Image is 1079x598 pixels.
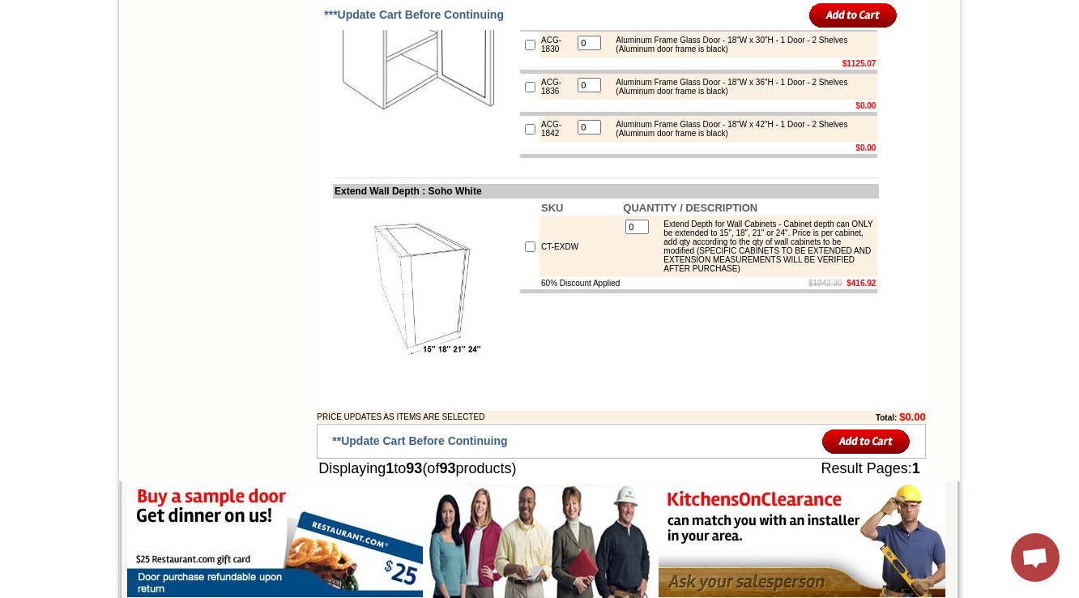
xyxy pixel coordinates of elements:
[876,413,897,422] b: Total:
[335,200,517,382] img: Extend Wall Depth
[332,434,507,447] span: **Update Cart Before Continuing
[44,74,85,90] td: Alabaster Shaker
[139,74,189,92] td: [PERSON_NAME] White Shaker
[855,143,876,152] b: $0.00
[317,459,715,479] td: Displaying to (of products)
[41,45,44,46] img: spacer.gif
[842,59,876,68] b: $1125.07
[899,411,926,423] b: $0.00
[85,45,87,46] img: spacer.gif
[406,460,422,476] b: 93
[623,202,757,214] b: QUANTITY / DESCRIPTION
[855,101,876,110] b: $0.00
[809,2,898,28] input: Add to Cart
[19,2,131,16] a: Price Sheet View in PDF Format
[333,184,879,199] td: Extend Wall Depth : Soho White
[541,202,563,214] b: SKU
[608,120,873,138] div: Aluminum Frame Glass Door - 18"W x 42"H - 1 Door - 2 Shelves (Aluminum door frame is black)
[1011,533,1060,582] a: Open chat
[234,74,275,90] td: Bellmonte Maple
[539,116,574,142] td: ACG-1842
[19,6,131,15] b: Price Sheet View in PDF Format
[539,74,574,100] td: ACG-1836
[87,74,137,92] td: [PERSON_NAME] Yellow Walnut
[539,277,621,289] td: 60% Discount Applied
[278,74,327,92] td: [PERSON_NAME] Blue Shaker
[539,32,574,58] td: ACG-1830
[808,279,842,288] s: $1042.30
[190,74,232,90] td: Baycreek Gray
[655,220,873,273] div: Extend Depth for Wall Cabinets - Cabinet depth can ONLY be extended to 15", 18", 21" or 24". Pric...
[386,460,394,476] b: 1
[324,8,504,21] span: ***Update Cart Before Continuing
[715,459,926,479] td: Result Pages:
[2,4,15,17] img: pdf.png
[608,36,873,53] div: Aluminum Frame Glass Door - 18"W x 30"H - 1 Door - 2 Shelves (Aluminum door frame is black)
[847,279,876,288] b: $416.92
[539,216,621,277] td: CT-EXDW
[439,460,455,476] b: 93
[188,45,190,46] img: spacer.gif
[317,411,786,423] td: PRICE UPDATES AS ITEMS ARE SELECTED
[822,428,911,455] input: Add to Cart
[275,45,278,46] img: spacer.gif
[912,460,920,476] b: 1
[137,45,139,46] img: spacer.gif
[608,78,873,96] div: Aluminum Frame Glass Door - 18"W x 36"H - 1 Door - 2 Shelves (Aluminum door frame is black)
[232,45,234,46] img: spacer.gif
